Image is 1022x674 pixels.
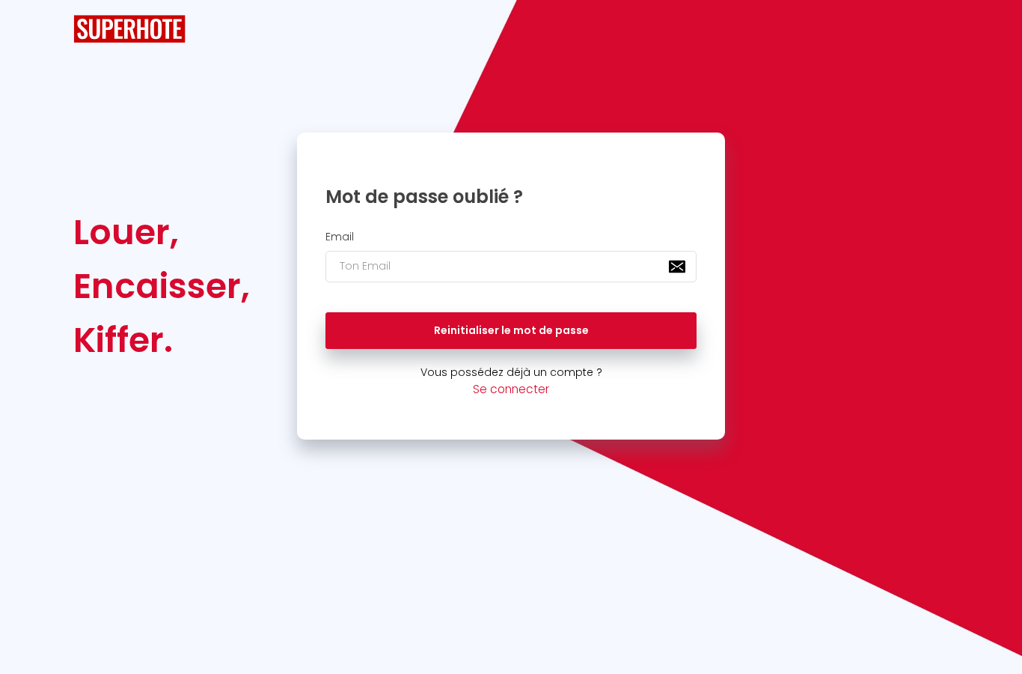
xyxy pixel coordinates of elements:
div: Louer, [73,205,250,259]
button: Ouvrir le widget de chat LiveChat [12,6,57,51]
p: Vous possédez déjà un compte ? [297,364,725,380]
input: Ton Email [325,251,697,282]
button: Reinitialiser le mot de passe [325,312,697,350]
h1: Mot de passe oublié ? [325,185,697,208]
div: Encaisser, [73,259,250,313]
div: Kiffer. [73,313,250,367]
img: SuperHote logo [73,15,186,43]
h2: Email [325,231,697,243]
a: Se connecter [473,381,549,397]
